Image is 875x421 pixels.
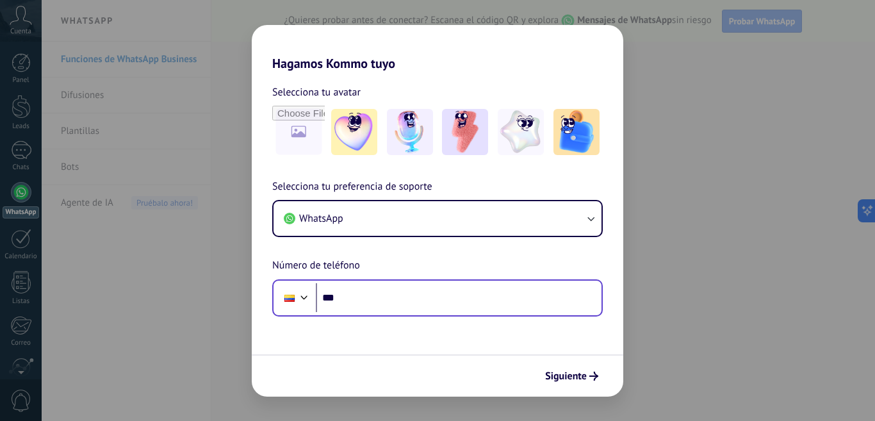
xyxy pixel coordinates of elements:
span: Número de teléfono [272,258,360,274]
button: WhatsApp [274,201,601,236]
img: -2.jpeg [387,109,433,155]
img: -3.jpeg [442,109,488,155]
h2: Hagamos Kommo tuyo [252,25,623,71]
button: Siguiente [539,365,604,387]
span: WhatsApp [299,212,343,225]
div: Colombia: + 57 [277,285,302,311]
span: Siguiente [545,372,587,381]
span: Selecciona tu preferencia de soporte [272,179,432,195]
img: -4.jpeg [498,109,544,155]
img: -5.jpeg [553,109,600,155]
img: -1.jpeg [331,109,377,155]
span: Selecciona tu avatar [272,84,361,101]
